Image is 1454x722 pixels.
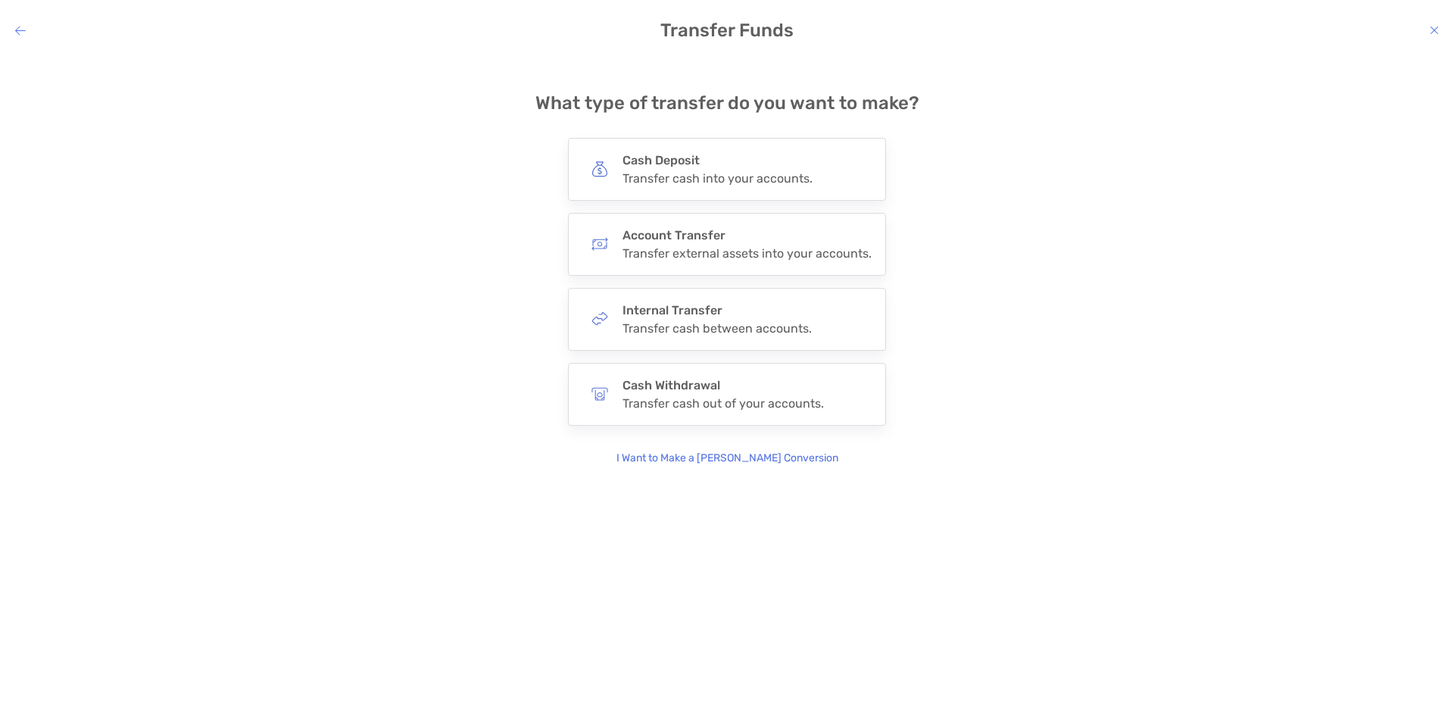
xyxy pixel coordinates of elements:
[622,321,812,336] div: Transfer cash between accounts.
[622,378,824,392] h4: Cash Withdrawal
[591,386,608,402] img: button icon
[622,246,872,261] div: Transfer external assets into your accounts.
[535,92,919,114] h4: What type of transfer do you want to make?
[591,161,608,177] img: button icon
[622,171,813,186] div: Transfer cash into your accounts.
[622,228,872,242] h4: Account Transfer
[591,236,608,252] img: button icon
[622,153,813,167] h4: Cash Deposit
[591,311,608,327] img: button icon
[622,396,824,411] div: Transfer cash out of your accounts.
[622,303,812,317] h4: Internal Transfer
[616,450,838,467] p: I Want to Make a [PERSON_NAME] Conversion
